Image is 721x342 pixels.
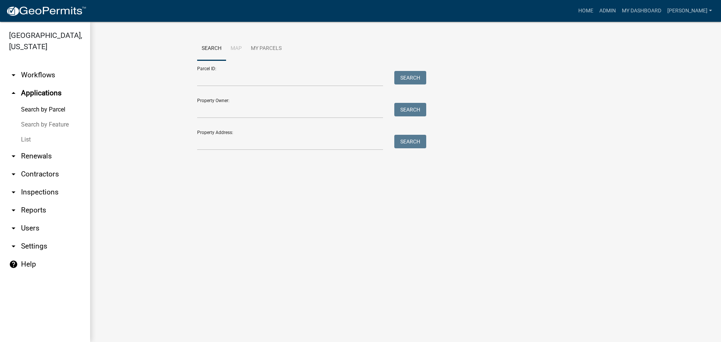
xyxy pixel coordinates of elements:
[9,242,18,251] i: arrow_drop_down
[9,260,18,269] i: help
[619,4,664,18] a: My Dashboard
[9,89,18,98] i: arrow_drop_up
[664,4,715,18] a: [PERSON_NAME]
[9,71,18,80] i: arrow_drop_down
[596,4,619,18] a: Admin
[9,152,18,161] i: arrow_drop_down
[575,4,596,18] a: Home
[394,135,426,148] button: Search
[246,37,286,61] a: My Parcels
[394,71,426,84] button: Search
[9,188,18,197] i: arrow_drop_down
[9,206,18,215] i: arrow_drop_down
[9,224,18,233] i: arrow_drop_down
[197,37,226,61] a: Search
[9,170,18,179] i: arrow_drop_down
[394,103,426,116] button: Search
